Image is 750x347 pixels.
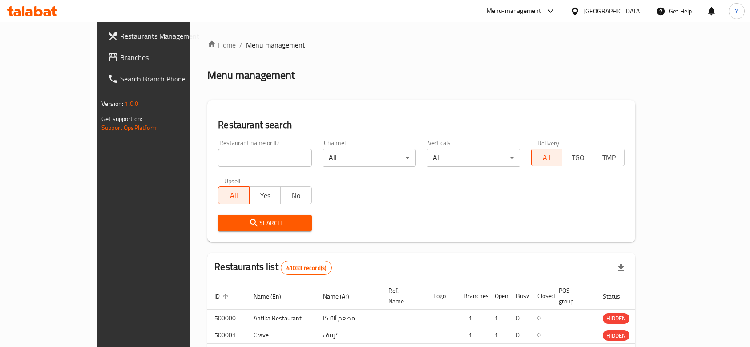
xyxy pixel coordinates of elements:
[125,98,138,109] span: 1.0.0
[583,6,642,16] div: [GEOGRAPHIC_DATA]
[562,149,593,166] button: TGO
[427,149,520,167] div: All
[456,310,488,327] td: 1
[509,327,530,344] td: 0
[253,189,277,202] span: Yes
[120,52,215,63] span: Branches
[218,149,311,167] input: Search for restaurant name or ID..
[284,189,308,202] span: No
[214,260,332,275] h2: Restaurants list
[603,330,629,341] div: HIDDEN
[603,313,629,324] div: HIDDEN
[207,310,246,327] td: 500000
[101,98,123,109] span: Version:
[537,140,560,146] label: Delivery
[610,257,632,278] div: Export file
[488,282,509,310] th: Open
[456,282,488,310] th: Branches
[735,6,738,16] span: Y
[323,149,416,167] div: All
[593,149,625,166] button: TMP
[254,291,293,302] span: Name (En)
[597,151,621,164] span: TMP
[323,291,361,302] span: Name (Ar)
[488,327,509,344] td: 1
[120,31,215,41] span: Restaurants Management
[456,327,488,344] td: 1
[509,282,530,310] th: Busy
[316,327,381,344] td: كرييف
[249,186,281,204] button: Yes
[120,73,215,84] span: Search Branch Phone
[218,186,250,204] button: All
[207,40,635,50] nav: breadcrumb
[316,310,381,327] td: مطعم أنتيكا
[246,327,316,344] td: Crave
[239,40,242,50] li: /
[246,40,305,50] span: Menu management
[246,310,316,327] td: Antika Restaurant
[535,151,559,164] span: All
[530,327,552,344] td: 0
[603,313,629,323] span: HIDDEN
[101,68,222,89] a: Search Branch Phone
[530,282,552,310] th: Closed
[566,151,590,164] span: TGO
[559,285,585,307] span: POS group
[531,149,563,166] button: All
[530,310,552,327] td: 0
[225,218,304,229] span: Search
[218,215,311,231] button: Search
[603,331,629,341] span: HIDDEN
[487,6,541,16] div: Menu-management
[101,122,158,133] a: Support.OpsPlatform
[488,310,509,327] td: 1
[224,178,241,184] label: Upsell
[222,189,246,202] span: All
[101,113,142,125] span: Get support on:
[218,118,625,132] h2: Restaurant search
[214,291,231,302] span: ID
[101,47,222,68] a: Branches
[426,282,456,310] th: Logo
[281,264,331,272] span: 41033 record(s)
[603,291,632,302] span: Status
[509,310,530,327] td: 0
[280,186,312,204] button: No
[101,25,222,47] a: Restaurants Management
[207,68,295,82] h2: Menu management
[281,261,332,275] div: Total records count
[388,285,415,307] span: Ref. Name
[207,327,246,344] td: 500001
